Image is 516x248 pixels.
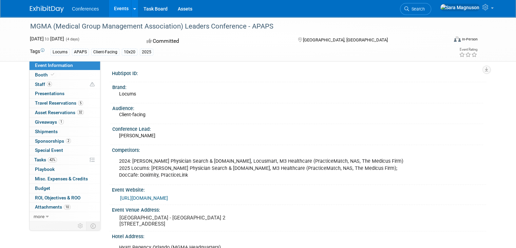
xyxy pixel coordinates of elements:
a: Misc. Expenses & Credits [30,174,100,183]
a: Budget [30,184,100,193]
span: Potential Scheduling Conflict -- at least one attendee is tagged in another overlapping event. [90,82,95,88]
a: Booth [30,70,100,79]
div: MGMA (Medical Group Management Association) Leaders Conference - APAPS [28,20,440,33]
a: Event Information [30,61,100,70]
span: Event Information [35,63,73,68]
a: Asset Reservations32 [30,108,100,117]
a: Giveaways1 [30,118,100,127]
span: Presentations [35,91,64,96]
span: Budget [35,185,50,191]
span: [PERSON_NAME] [119,133,155,138]
span: ROI, Objectives & ROO [35,195,80,200]
span: Misc. Expenses & Credits [35,176,88,181]
span: Conferences [72,6,99,12]
a: Presentations [30,89,100,98]
span: (4 days) [65,37,79,41]
div: Brand: [112,82,483,91]
img: Sara Magnuson [440,4,480,11]
span: 2 [66,138,71,143]
a: Attachments10 [30,202,100,212]
span: Playbook [35,166,55,172]
span: Sponsorships [35,138,71,144]
a: Search [400,3,431,15]
div: APAPS [72,49,89,56]
a: Tasks42% [30,155,100,164]
div: Conference Lead: [112,124,483,132]
a: Playbook [30,165,100,174]
span: 42% [48,157,57,162]
span: to [44,36,50,41]
td: Tags [30,48,44,56]
a: more [30,212,100,221]
td: Personalize Event Tab Strip [75,222,87,230]
div: 2024: [PERSON_NAME] Physician Search & [DOMAIN_NAME], Locusmart, M3 Healthcare (PracticeMatch, NA... [114,155,413,182]
div: Event Website: [112,185,486,193]
div: 10x20 [122,49,137,56]
img: Format-Inperson.png [454,36,461,42]
span: Travel Reservations [35,100,83,106]
a: ROI, Objectives & ROO [30,193,100,202]
div: Event Rating [459,48,477,51]
span: Booth [35,72,56,77]
span: Giveaways [35,119,64,125]
div: Hotel Address: [112,231,486,240]
span: 5 [78,101,83,106]
img: ExhibitDay [30,6,64,13]
div: HubSpot ID: [112,68,486,77]
span: Attachments [35,204,71,210]
i: Booth reservation complete [51,73,54,76]
a: Sponsorships2 [30,137,100,146]
span: 1 [59,119,64,124]
span: 6 [47,82,52,87]
td: Toggle Event Tabs [87,222,100,230]
span: Locums [119,91,136,96]
span: Shipments [35,129,58,134]
span: [DATE] [DATE] [30,36,64,41]
span: [GEOGRAPHIC_DATA], [GEOGRAPHIC_DATA] [303,37,388,42]
div: 2025 [140,49,153,56]
a: [URL][DOMAIN_NAME] [120,195,168,201]
span: Special Event [35,147,63,153]
span: Staff [35,82,52,87]
div: Locums [51,49,70,56]
a: Special Event [30,146,100,155]
a: Shipments [30,127,100,136]
span: 10 [64,205,71,210]
div: Event Format [412,35,478,46]
div: Event Venue Address: [112,205,486,213]
pre: [GEOGRAPHIC_DATA] - [GEOGRAPHIC_DATA] 2 [STREET_ADDRESS] [119,215,261,227]
div: Audience: [112,103,483,112]
div: In-Person [462,37,478,42]
span: 32 [77,110,84,115]
div: Client-Facing [91,49,119,56]
div: Competitors: [112,145,486,154]
a: Travel Reservations5 [30,99,100,108]
a: Staff6 [30,80,100,89]
span: Tasks [34,157,57,162]
span: Client-facing [119,112,146,117]
span: more [34,214,44,219]
div: Committed [145,35,287,47]
span: Asset Reservations [35,110,84,115]
span: Search [409,6,425,12]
